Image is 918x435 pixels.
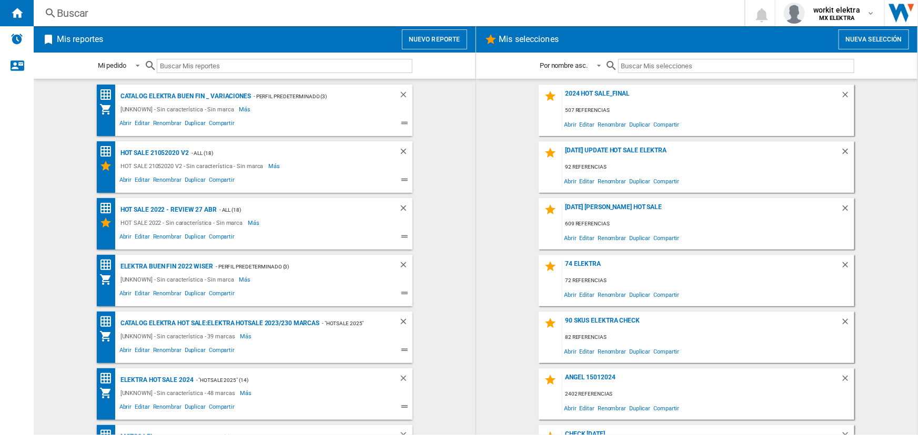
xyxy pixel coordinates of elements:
h2: Mis reportes [55,29,105,49]
span: Compartir [207,118,236,131]
div: Matriz de precios [99,258,118,272]
span: Renombrar [596,117,628,131]
div: angel 15012024 [562,374,841,388]
span: workit elektra [813,5,860,15]
div: [UNKNOWN] - Sin característica - Sin marca [118,103,239,116]
img: profile.jpg [784,3,805,24]
span: Compartir [207,402,236,415]
span: Renombrar [152,175,183,188]
div: 507 referencias [562,104,854,117]
div: Mi colección [99,273,118,286]
span: Compartir [652,401,681,415]
div: Matriz de precios [99,88,118,101]
img: alerts-logo.svg [11,33,23,45]
div: - Perfil predeterminado (3) [213,260,378,273]
div: Mis Selecciones [99,216,118,229]
span: Renombrar [152,345,183,358]
span: Editar [133,288,151,301]
span: Duplicar [628,401,652,415]
span: Abrir [118,118,134,131]
div: Mi colección [99,330,118,343]
span: Abrir [562,344,578,358]
span: Abrir [118,288,134,301]
div: Matriz de precios [99,372,118,385]
button: Nueva selección [839,29,909,49]
span: Duplicar [628,174,652,188]
span: Más [248,216,261,229]
div: [DATE] UPDATE HOT SALE ELEKTRA [562,147,841,161]
span: Abrir [118,175,134,188]
span: Renombrar [596,344,628,358]
span: Compartir [207,288,236,301]
input: Buscar Mis selecciones [618,59,854,73]
span: Duplicar [183,175,207,188]
span: Más [239,273,253,286]
div: ELEKTRA BUEN FIN 2022 WISER [118,260,213,273]
span: Editar [578,231,596,245]
div: 82 referencias [562,331,854,344]
span: Editar [578,287,596,302]
span: Renombrar [596,401,628,415]
span: Compartir [652,344,681,358]
span: Renombrar [152,288,183,301]
span: Renombrar [596,174,628,188]
div: HOT SALE 21052020 V2 [118,147,189,160]
div: Mi colección [99,387,118,399]
div: Borrar [399,90,412,103]
span: Duplicar [183,118,207,131]
span: Editar [133,118,151,131]
span: Renombrar [596,287,628,302]
div: ELEKTRA HOT SALE 2024 [118,374,194,387]
span: Abrir [562,174,578,188]
span: Editar [578,344,596,358]
div: Borrar [841,203,854,217]
div: Buscar [57,6,717,20]
span: Compartir [652,231,681,245]
div: Matriz de precios [99,145,118,158]
span: Editar [578,401,596,415]
input: Buscar Mis reportes [157,59,412,73]
span: Abrir [562,401,578,415]
div: 90 skus elektra check [562,317,841,331]
span: Editar [578,117,596,131]
span: Compartir [652,117,681,131]
b: MX ELEKTRA [819,15,854,22]
span: Editar [133,402,151,415]
div: Borrar [841,260,854,274]
div: Por nombre asc. [540,61,588,69]
span: Abrir [562,287,578,302]
div: HOT SALE 21052020 V2 - Sin característica - Sin marca [118,160,269,172]
div: 2024 HOT SALE_FINAL [562,90,841,104]
div: CATALOG ELEKTRA BUEN FIN _ VARIACIONES [118,90,251,103]
span: Renombrar [596,231,628,245]
span: Abrir [118,345,134,358]
div: Borrar [399,374,412,387]
span: Más [240,387,254,399]
div: [UNKNOWN] - Sin característica - Sin marca [118,273,239,286]
span: Editar [133,345,151,358]
span: Editar [578,174,596,188]
span: Compartir [207,232,236,244]
div: 74 elektra [562,260,841,274]
div: [UNKNOWN] - Sin característica - 48 marcas [118,387,240,399]
span: Duplicar [183,288,207,301]
div: Mi colección [99,103,118,116]
div: Borrar [841,317,854,331]
span: Duplicar [183,345,207,358]
span: Duplicar [628,344,652,358]
h2: Mis selecciones [497,29,561,49]
span: Duplicar [628,117,652,131]
span: Renombrar [152,402,183,415]
div: Borrar [399,203,412,216]
span: Compartir [207,175,236,188]
div: 2402 referencias [562,388,854,401]
span: Duplicar [183,402,207,415]
div: [UNKNOWN] - Sin característica - 39 marcas [118,330,240,343]
span: Abrir [562,117,578,131]
span: Compartir [207,345,236,358]
div: - "HOTSALE 2025" (14) [319,317,378,330]
div: - "HOTSALE 2025" (14) [194,374,378,387]
span: Duplicar [628,231,652,245]
span: Compartir [652,287,681,302]
div: CATALOG ELEKTRA HOT SALE:Elektra hotsale 2023/230 marcas [118,317,319,330]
